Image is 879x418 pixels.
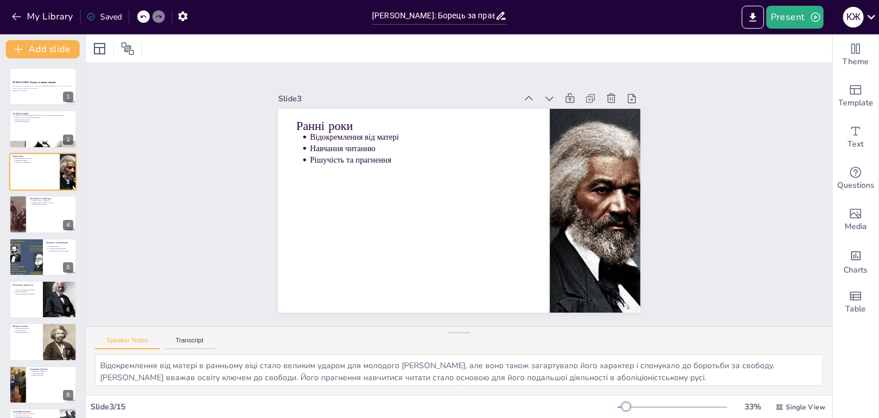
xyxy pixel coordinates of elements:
[15,332,39,334] p: Важливість рівності
[15,289,39,291] p: Участь у політичних кампаніях
[9,366,77,404] div: 8
[15,328,39,330] p: Підтримка прав жінок
[833,240,878,282] div: Add charts and graphs
[63,305,73,315] div: 6
[13,283,39,287] p: Політична діяльність
[13,410,57,413] p: Сучасний контекст
[13,81,56,84] strong: [PERSON_NAME]: Борець за права людини
[15,120,73,123] p: Політична діяльність
[15,415,56,417] p: Вплив на сучасні рухи
[63,220,73,230] div: 4
[164,337,215,349] button: Transcript
[32,202,73,204] p: Використання особистих історій
[49,245,73,247] p: Відомий оратор
[32,372,73,374] p: Актуальність ідей
[13,112,73,115] p: [PERSON_NAME]
[90,40,109,58] div: Layout
[32,370,73,372] p: Надихаюча спадщина
[13,89,73,92] p: Generated with [URL]
[833,76,878,117] div: Add ready made slides
[845,220,867,233] span: Media
[9,195,77,233] div: 4
[90,401,617,412] div: Slide 3 / 15
[15,293,39,295] p: Захист прав афроамериканців
[63,390,73,400] div: 8
[9,238,77,276] div: 5
[13,85,73,89] p: Ця презентація розглядає життя і досягнення [PERSON_NAME], його внесок у боротьбу за права людини...
[833,34,878,76] div: Change the overall theme
[742,6,764,29] button: Export to PowerPoint
[15,161,56,164] p: Рішучість та прагнення
[32,374,73,376] p: Символ боротьби
[833,117,878,158] div: Add text boxes
[9,281,77,318] div: 6
[15,291,39,293] p: Підтримка реформ
[367,65,540,222] p: Рішучість та прагнення
[49,247,73,250] p: Публікації автобиографій
[375,56,548,213] p: Навчання читанню
[766,6,823,29] button: Present
[29,197,73,200] p: Аболіціоністський рух
[63,92,73,102] div: 1
[15,329,39,332] p: Участь у заходах
[29,367,73,370] p: Спадщина Дугласа
[848,138,864,151] span: Text
[15,116,73,119] p: [PERSON_NAME] став аболіціоністом
[15,412,56,415] p: Актуальність ідей у сучасності
[15,119,73,121] p: Відомий оратор і автор
[837,179,874,192] span: Questions
[32,204,73,206] p: Здобуття популярності
[845,303,866,316] span: Table
[378,28,564,198] p: Ранні роки
[86,11,122,22] div: Saved
[95,354,823,386] textarea: Відокремлення від матері в ранньому віці стало великим ударом для молодого [PERSON_NAME], але вон...
[9,323,77,361] div: 7
[95,337,160,349] button: Speaker Notes
[833,282,878,323] div: Add a table
[49,250,73,252] p: Формування суспільної думки
[121,42,134,56] span: Position
[9,153,77,191] div: 3
[9,68,77,105] div: 1
[13,155,57,158] p: Ранні роки
[833,199,878,240] div: Add images, graphics, shapes or video
[842,56,869,68] span: Theme
[843,7,864,27] div: К Ж
[32,200,73,202] p: Активна участь у мітингах
[13,325,39,328] p: Вплив на жінок
[15,114,73,116] p: [PERSON_NAME] народився в [GEOGRAPHIC_DATA] та навчився читати
[9,110,77,148] div: 2
[372,7,495,24] input: Insert title
[63,262,73,273] div: 5
[6,40,80,58] button: Add slide
[838,97,873,109] span: Template
[9,7,78,26] button: My Library
[15,159,56,161] p: Навчання читанню
[739,401,766,412] div: 33 %
[843,6,864,29] button: К Ж
[46,240,73,244] p: Виступи та публікації
[15,157,56,159] p: Відокремлення від матері
[63,348,73,358] div: 7
[786,403,825,412] span: Single View
[833,158,878,199] div: Get real-time input from your audience
[844,264,868,277] span: Charts
[63,135,73,145] div: 2
[383,48,555,205] p: Відокремлення від матері
[63,177,73,187] div: 3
